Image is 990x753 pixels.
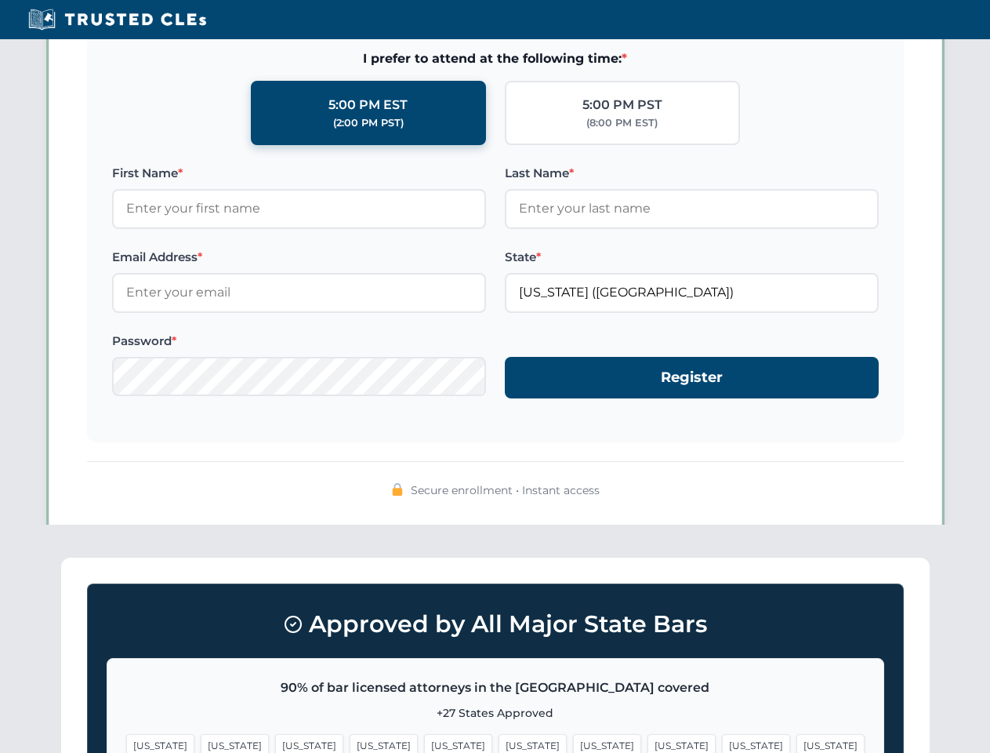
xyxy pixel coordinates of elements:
[126,704,865,722] p: +27 States Approved
[328,95,408,115] div: 5:00 PM EST
[505,357,879,398] button: Register
[505,164,879,183] label: Last Name
[112,49,879,69] span: I prefer to attend at the following time:
[582,95,662,115] div: 5:00 PM PST
[112,273,486,312] input: Enter your email
[505,248,879,267] label: State
[107,603,884,646] h3: Approved by All Major State Bars
[112,164,486,183] label: First Name
[112,248,486,267] label: Email Address
[505,189,879,228] input: Enter your last name
[112,189,486,228] input: Enter your first name
[411,482,600,499] span: Secure enrollment • Instant access
[333,115,404,131] div: (2:00 PM PST)
[126,678,865,698] p: 90% of bar licensed attorneys in the [GEOGRAPHIC_DATA] covered
[24,8,211,31] img: Trusted CLEs
[391,483,404,496] img: 🔒
[586,115,658,131] div: (8:00 PM EST)
[112,332,486,351] label: Password
[505,273,879,312] input: Florida (FL)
